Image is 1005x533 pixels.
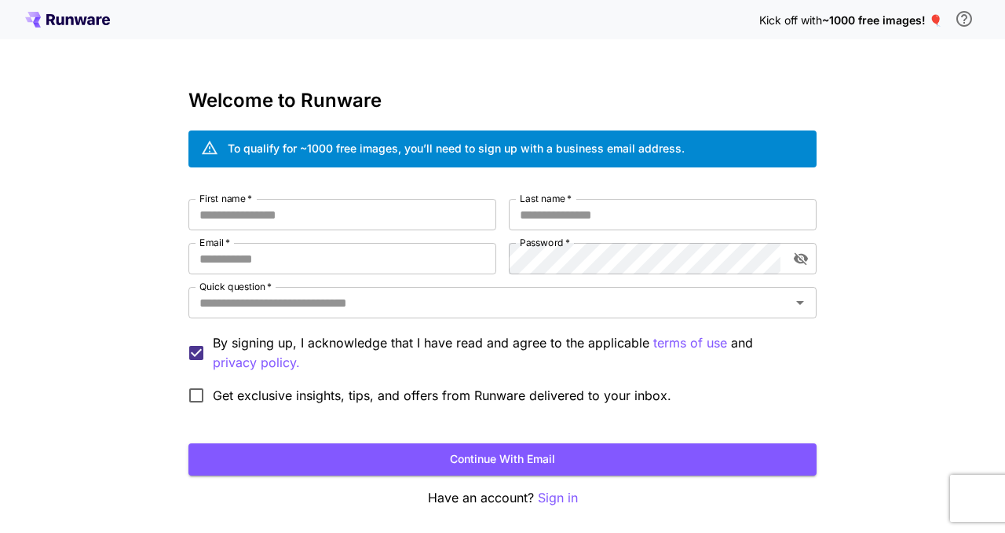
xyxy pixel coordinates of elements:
[199,192,252,205] label: First name
[213,353,300,373] button: By signing up, I acknowledge that I have read and agree to the applicable terms of use and
[188,488,817,508] p: Have an account?
[822,13,942,27] span: ~1000 free images! 🎈
[538,488,578,508] button: Sign in
[520,192,572,205] label: Last name
[759,13,822,27] span: Kick off with
[213,333,804,373] p: By signing up, I acknowledge that I have read and agree to the applicable and
[653,333,727,353] button: By signing up, I acknowledge that I have read and agree to the applicable and privacy policy.
[213,386,671,405] span: Get exclusive insights, tips, and offers from Runware delivered to your inbox.
[199,280,272,293] label: Quick question
[789,292,811,314] button: Open
[228,140,685,156] div: To qualify for ~1000 free images, you’ll need to sign up with a business email address.
[948,3,980,35] button: In order to qualify for free credit, you need to sign up with a business email address and click ...
[188,443,817,476] button: Continue with email
[199,236,230,249] label: Email
[787,244,815,273] button: toggle password visibility
[213,353,300,373] p: privacy policy.
[653,333,727,353] p: terms of use
[188,90,817,112] h3: Welcome to Runware
[520,236,570,249] label: Password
